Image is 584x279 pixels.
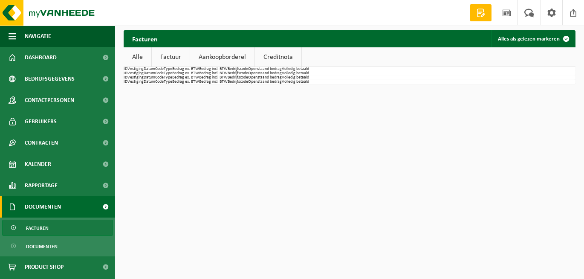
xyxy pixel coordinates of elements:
th: Bedrag incl. BTW [199,76,228,80]
a: Aankoopborderel [190,47,254,67]
a: Documenten [2,238,113,254]
th: Volledig betaald [282,76,309,80]
span: Documenten [26,238,58,255]
th: ID [124,76,127,80]
span: Rapportage [25,175,58,196]
th: Volledig betaald [282,80,309,84]
h2: Facturen [124,30,166,47]
a: Alle [124,47,151,67]
th: Openstaand bedrag [248,80,282,84]
span: Contracten [25,132,58,154]
th: ID [124,67,127,71]
th: Code [155,80,164,84]
span: Dashboard [25,47,57,68]
span: Facturen [26,220,49,236]
th: Vestiging [127,71,144,76]
a: Factuur [152,47,190,67]
th: Bedrijfscode [228,80,248,84]
span: Kalender [25,154,51,175]
th: Vestiging [127,67,144,71]
th: Code [155,71,164,76]
span: Documenten [25,196,61,218]
span: Contactpersonen [25,90,74,111]
th: Bedrijfscode [228,76,248,80]
span: Navigatie [25,26,51,47]
th: Code [155,67,164,71]
th: Datum [144,80,155,84]
span: Product Shop [25,256,64,278]
th: Bedrag ex. BTW [172,71,199,76]
th: Datum [144,67,155,71]
th: Bedrag incl. BTW [199,67,228,71]
span: Bedrijfsgegevens [25,68,75,90]
th: Openstaand bedrag [248,76,282,80]
button: Alles als gelezen markeren [491,30,575,47]
th: Openstaand bedrag [248,71,282,76]
th: Datum [144,71,155,76]
th: Type [164,67,172,71]
span: Gebruikers [25,111,57,132]
th: Bedrag incl. BTW [199,80,228,84]
th: Vestiging [127,80,144,84]
th: Bedrijfscode [228,71,248,76]
th: Volledig betaald [282,67,309,71]
th: Bedrijfscode [228,67,248,71]
th: Code [155,76,164,80]
th: ID [124,71,127,76]
th: Bedrag incl. BTW [199,71,228,76]
th: Type [164,71,172,76]
th: Openstaand bedrag [248,67,282,71]
a: Facturen [2,220,113,236]
a: Creditnota [255,47,301,67]
th: Bedrag ex. BTW [172,80,199,84]
th: Type [164,76,172,80]
th: Datum [144,76,155,80]
th: Volledig betaald [282,71,309,76]
th: ID [124,80,127,84]
th: Vestiging [127,76,144,80]
th: Bedrag ex. BTW [172,67,199,71]
th: Bedrag ex. BTW [172,76,199,80]
th: Type [164,80,172,84]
